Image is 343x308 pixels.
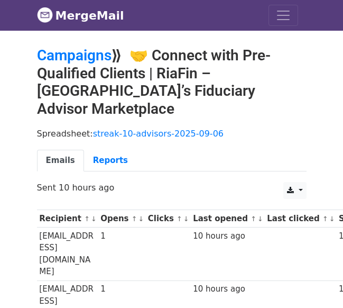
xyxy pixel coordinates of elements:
div: 1 [100,230,143,242]
a: ↓ [183,215,189,223]
a: Emails [37,150,84,171]
th: Last clicked [264,210,336,227]
div: 10 hours ago [193,230,262,242]
a: ↑ [322,215,328,223]
a: ↓ [138,215,144,223]
a: streak-10-advisors-2025-09-06 [93,129,224,139]
p: Sent 10 hours ago [37,182,307,193]
a: ↓ [91,215,97,223]
p: Spreadsheet: [37,128,307,139]
th: Recipient [37,210,98,227]
a: ↑ [251,215,256,223]
th: Last opened [190,210,264,227]
a: Reports [84,150,137,171]
div: 10 hours ago [193,283,262,295]
a: ↑ [177,215,182,223]
div: 1 [100,283,143,295]
a: MergeMail [37,4,124,26]
img: MergeMail logo [37,7,53,23]
th: Clicks [145,210,190,227]
button: Toggle navigation [268,5,298,26]
a: ↑ [84,215,90,223]
a: ↓ [257,215,263,223]
td: [EMAIL_ADDRESS][DOMAIN_NAME] [37,227,98,280]
a: ↓ [329,215,335,223]
th: Opens [98,210,145,227]
a: ↑ [132,215,137,223]
a: Campaigns [37,47,112,64]
h2: ⟫ 🤝 Connect with Pre-Qualified Clients | RiaFin – [GEOGRAPHIC_DATA]’s Fiduciary Advisor Marketplace [37,47,307,117]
